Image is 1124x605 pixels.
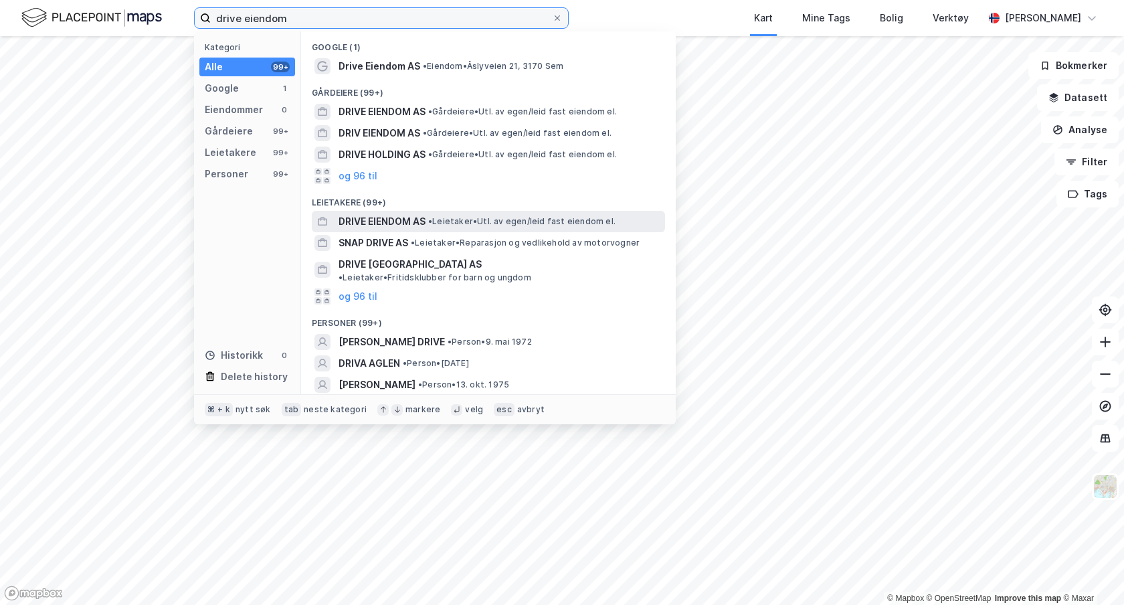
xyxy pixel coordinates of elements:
[271,169,290,179] div: 99+
[494,403,514,416] div: esc
[339,58,420,74] span: Drive Eiendom AS
[301,187,676,211] div: Leietakere (99+)
[282,403,302,416] div: tab
[205,166,248,182] div: Personer
[428,106,432,116] span: •
[236,404,271,415] div: nytt søk
[205,102,263,118] div: Eiendommer
[271,126,290,137] div: 99+
[418,379,422,390] span: •
[411,238,415,248] span: •
[1054,149,1119,175] button: Filter
[339,147,426,163] span: DRIVE HOLDING AS
[423,128,427,138] span: •
[205,42,295,52] div: Kategori
[279,83,290,94] div: 1
[887,594,924,603] a: Mapbox
[403,358,469,369] span: Person • [DATE]
[428,106,617,117] span: Gårdeiere • Utl. av egen/leid fast eiendom el.
[517,404,545,415] div: avbryt
[423,61,563,72] span: Eiendom • Åslyveien 21, 3170 Sem
[1056,181,1119,207] button: Tags
[1041,116,1119,143] button: Analyse
[1057,541,1124,605] iframe: Chat Widget
[1037,84,1119,111] button: Datasett
[301,31,676,56] div: Google (1)
[339,125,420,141] span: DRIV EIENDOM AS
[423,61,427,71] span: •
[4,586,63,601] a: Mapbox homepage
[339,272,343,282] span: •
[221,369,288,385] div: Delete history
[428,216,432,226] span: •
[754,10,773,26] div: Kart
[423,128,612,139] span: Gårdeiere • Utl. av egen/leid fast eiendom el.
[271,62,290,72] div: 99+
[339,377,415,393] span: [PERSON_NAME]
[339,288,377,305] button: og 96 til
[465,404,483,415] div: velg
[448,337,452,347] span: •
[205,123,253,139] div: Gårdeiere
[339,256,482,272] span: DRIVE [GEOGRAPHIC_DATA] AS
[205,80,239,96] div: Google
[428,149,617,160] span: Gårdeiere • Utl. av egen/leid fast eiendom el.
[205,59,223,75] div: Alle
[21,6,162,29] img: logo.f888ab2527a4732fd821a326f86c7f29.svg
[1093,474,1118,499] img: Z
[279,104,290,115] div: 0
[880,10,903,26] div: Bolig
[802,10,850,26] div: Mine Tags
[403,358,407,368] span: •
[339,168,377,184] button: og 96 til
[211,8,552,28] input: Søk på adresse, matrikkel, gårdeiere, leietakere eller personer
[1028,52,1119,79] button: Bokmerker
[411,238,640,248] span: Leietaker • Reparasjon og vedlikehold av motorvogner
[205,403,233,416] div: ⌘ + k
[405,404,440,415] div: markere
[301,307,676,331] div: Personer (99+)
[339,104,426,120] span: DRIVE EIENDOM AS
[271,147,290,158] div: 99+
[205,347,263,363] div: Historikk
[205,145,256,161] div: Leietakere
[304,404,367,415] div: neste kategori
[301,77,676,101] div: Gårdeiere (99+)
[339,272,531,283] span: Leietaker • Fritidsklubber for barn og ungdom
[927,594,992,603] a: OpenStreetMap
[418,379,509,390] span: Person • 13. okt. 1975
[448,337,532,347] span: Person • 9. mai 1972
[428,216,616,227] span: Leietaker • Utl. av egen/leid fast eiendom el.
[279,350,290,361] div: 0
[339,235,408,251] span: SNAP DRIVE AS
[339,213,426,230] span: DRIVE EIENDOM AS
[1005,10,1081,26] div: [PERSON_NAME]
[339,355,400,371] span: DRIVA AGLEN
[428,149,432,159] span: •
[339,334,445,350] span: [PERSON_NAME] DRIVE
[933,10,969,26] div: Verktøy
[995,594,1061,603] a: Improve this map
